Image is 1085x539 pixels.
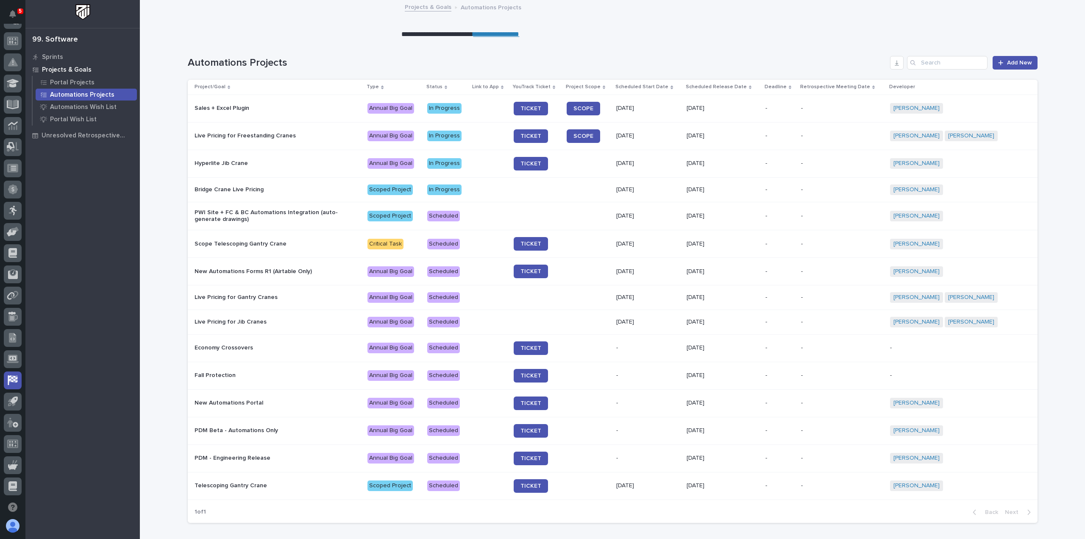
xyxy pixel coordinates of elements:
p: [DATE] [687,132,759,140]
tr: Economy CrossoversAnnual Big GoalScheduledTICKET-[DATE]--- [188,334,1038,362]
p: - [801,268,883,275]
span: SCOPE [573,106,593,112]
div: Annual Big Goal [367,131,414,141]
span: TICKET [520,400,541,406]
p: [DATE] [687,344,759,352]
p: Link to App [472,82,499,92]
a: TICKET [514,157,548,170]
p: - [765,212,794,220]
p: - [765,268,794,275]
tr: Live Pricing for Freestanding CranesAnnual Big GoalIn ProgressTICKETSCOPE[DATE][DATE]--[PERSON_NA... [188,122,1038,150]
p: [DATE] [687,186,759,193]
p: Hyperlite Jib Crane [195,160,343,167]
p: Portal Projects [50,79,95,87]
a: SCOPE [567,102,600,115]
a: TICKET [514,397,548,410]
a: [PERSON_NAME] [893,160,940,167]
a: TICKET [514,452,548,465]
p: - [801,240,883,248]
a: [PERSON_NAME] [893,482,940,489]
p: Welcome 👋 [8,34,154,47]
p: [DATE] [687,105,759,112]
tr: Bridge Crane Live PricingScoped ProjectIn Progress[DATE][DATE]--[PERSON_NAME] [188,177,1038,202]
p: - [765,427,794,434]
div: We're available if you need us! [29,103,107,109]
span: TICKET [520,268,541,274]
p: - [765,240,794,248]
div: Annual Big Goal [367,317,414,327]
p: New Automations Forms R1 (Airtable Only) [195,268,343,275]
tr: Live Pricing for Gantry CranesAnnual Big GoalScheduled[DATE][DATE]--[PERSON_NAME] [PERSON_NAME] [188,285,1038,310]
p: - [801,344,883,352]
p: How can we help? [8,47,154,61]
a: TICKET [514,341,548,355]
div: Scheduled [427,266,460,277]
p: Scheduled Start Date [615,82,668,92]
p: [DATE] [687,399,759,407]
button: users-avatar [4,517,22,535]
p: Developer [889,82,915,92]
a: TICKET [514,129,548,143]
a: TICKET [514,479,548,493]
img: Stacker [8,8,25,25]
p: [DATE] [687,318,759,326]
div: Scheduled [427,370,460,381]
a: Projects & Goals [25,63,140,76]
button: Notifications [4,5,22,23]
p: - [765,399,794,407]
div: Annual Big Goal [367,158,414,169]
tr: New Automations Forms R1 (Airtable Only)Annual Big GoalScheduledTICKET[DATE][DATE]--[PERSON_NAME] [188,258,1038,285]
p: Status [426,82,442,92]
p: Telescoping Gantry Crane [195,482,343,489]
a: TICKET [514,237,548,251]
span: Help Docs [17,136,46,145]
button: Next [1002,508,1038,516]
a: [PERSON_NAME] [893,105,940,112]
p: Project/Goal [195,82,225,92]
p: - [765,482,794,489]
div: Scoped Project [367,211,413,221]
p: - [616,427,679,434]
a: [PERSON_NAME] [893,132,940,140]
a: 🔗Onboarding Call [50,133,111,148]
a: Portal Projects [33,76,140,88]
div: Scheduled [427,453,460,464]
a: Unresolved Retrospective Tasks [25,129,140,142]
img: Workspace Logo [75,4,91,20]
span: SCOPE [573,133,593,139]
p: Automations Wish List [50,103,117,111]
p: - [801,186,883,193]
a: [PERSON_NAME] [948,132,994,140]
p: Bridge Crane Live Pricing [195,186,343,193]
p: Live Pricing for Gantry Cranes [195,294,343,301]
p: PDM Beta - Automations Only [195,427,343,434]
span: TICKET [520,455,541,461]
p: Project Scope [566,82,601,92]
p: - [616,344,679,352]
div: Annual Big Goal [367,370,414,381]
p: Sprints [42,53,63,61]
p: [DATE] [687,268,759,275]
p: - [890,372,1024,379]
a: Add New [993,56,1037,70]
a: [PERSON_NAME] [893,186,940,193]
tr: Fall ProtectionAnnual Big GoalScheduledTICKET-[DATE]--- [188,362,1038,389]
div: Scheduled [427,343,460,353]
span: TICKET [520,373,541,379]
p: - [801,132,883,140]
p: Sales + Excel Plugin [195,105,343,112]
p: New Automations Portal [195,399,343,407]
p: - [801,294,883,301]
p: - [765,344,794,352]
div: Annual Big Goal [367,292,414,303]
p: [DATE] [616,186,679,193]
a: [PERSON_NAME] [893,268,940,275]
a: SCOPE [567,129,600,143]
div: Annual Big Goal [367,343,414,353]
a: Portal Wish List [33,113,140,125]
div: Annual Big Goal [367,266,414,277]
p: [DATE] [616,268,679,275]
div: Scheduled [427,239,460,249]
p: YouTrack Ticket [513,82,551,92]
p: [DATE] [616,240,679,248]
